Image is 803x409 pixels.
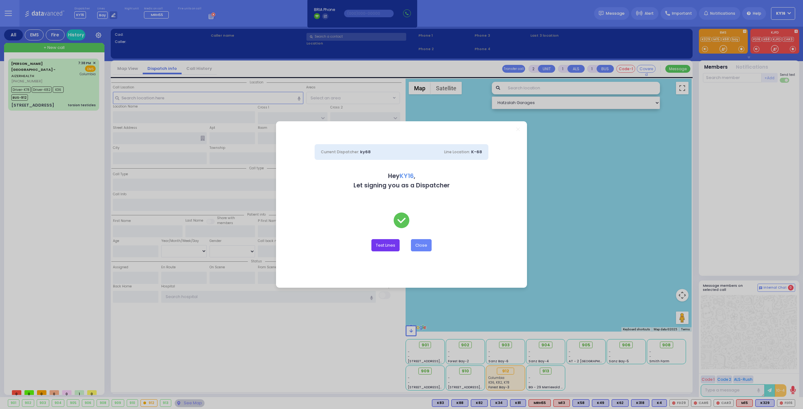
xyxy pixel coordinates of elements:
a: Close [516,128,520,131]
span: Line Location: [444,149,470,155]
span: ky68 [360,149,371,155]
span: Current Dispatcher: [321,149,359,155]
b: Hey , [388,172,415,180]
span: K-68 [471,149,482,155]
b: Let signing you as a Dispatcher [354,181,450,190]
button: Test Lines [371,239,400,251]
img: check-green.svg [394,212,409,228]
span: KY16 [400,172,414,180]
button: Close [411,239,432,251]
